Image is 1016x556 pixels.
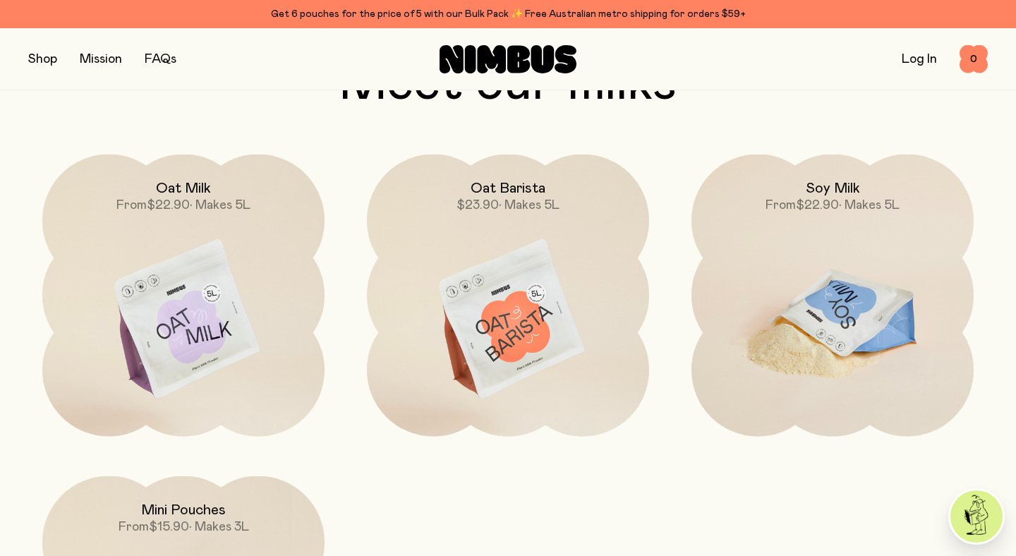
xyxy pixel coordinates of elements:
[499,199,560,212] span: • Makes 5L
[80,53,122,66] a: Mission
[456,199,499,212] span: $23.90
[471,180,545,197] h2: Oat Barista
[116,199,147,212] span: From
[42,155,325,437] a: Oat MilkFrom$22.90• Makes 5L
[145,53,176,66] a: FAQs
[189,521,249,533] span: • Makes 3L
[367,155,649,437] a: Oat Barista$23.90• Makes 5L
[766,199,796,212] span: From
[28,6,988,23] div: Get 6 pouches for the price of 5 with our Bulk Pack ✨ Free Australian metro shipping for orders $59+
[149,521,189,533] span: $15.90
[806,180,860,197] h2: Soy Milk
[190,199,250,212] span: • Makes 5L
[960,45,988,73] button: 0
[119,521,149,533] span: From
[902,53,937,66] a: Log In
[147,199,190,212] span: $22.90
[839,199,900,212] span: • Makes 5L
[950,490,1003,543] img: agent
[156,180,211,197] h2: Oat Milk
[691,155,974,437] a: Soy MilkFrom$22.90• Makes 5L
[796,199,839,212] span: $22.90
[141,502,226,519] h2: Mini Pouches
